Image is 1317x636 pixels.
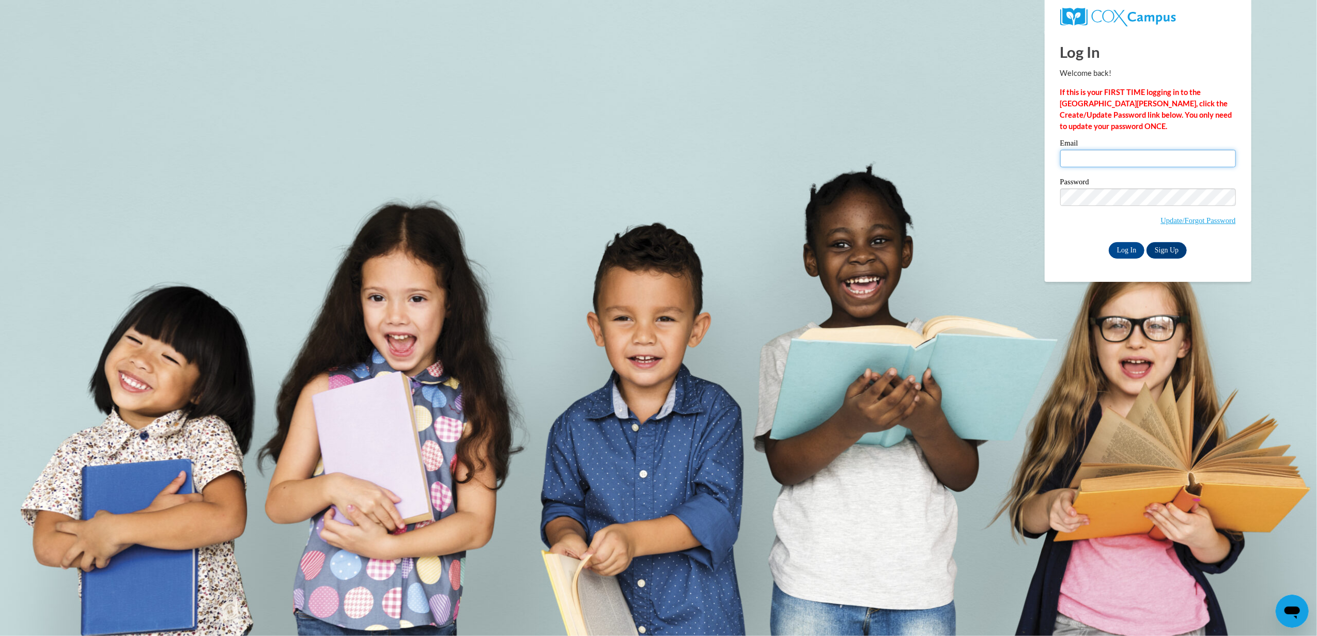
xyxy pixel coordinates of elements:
a: COX Campus [1060,8,1236,26]
strong: If this is your FIRST TIME logging in to the [GEOGRAPHIC_DATA][PERSON_NAME], click the Create/Upd... [1060,88,1232,131]
iframe: Button to launch messaging window [1276,595,1309,628]
p: Welcome back! [1060,68,1236,79]
img: COX Campus [1060,8,1176,26]
input: Log In [1109,242,1145,259]
label: Email [1060,139,1236,150]
label: Password [1060,178,1236,188]
a: Sign Up [1146,242,1187,259]
h1: Log In [1060,41,1236,62]
a: Update/Forgot Password [1160,216,1235,225]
